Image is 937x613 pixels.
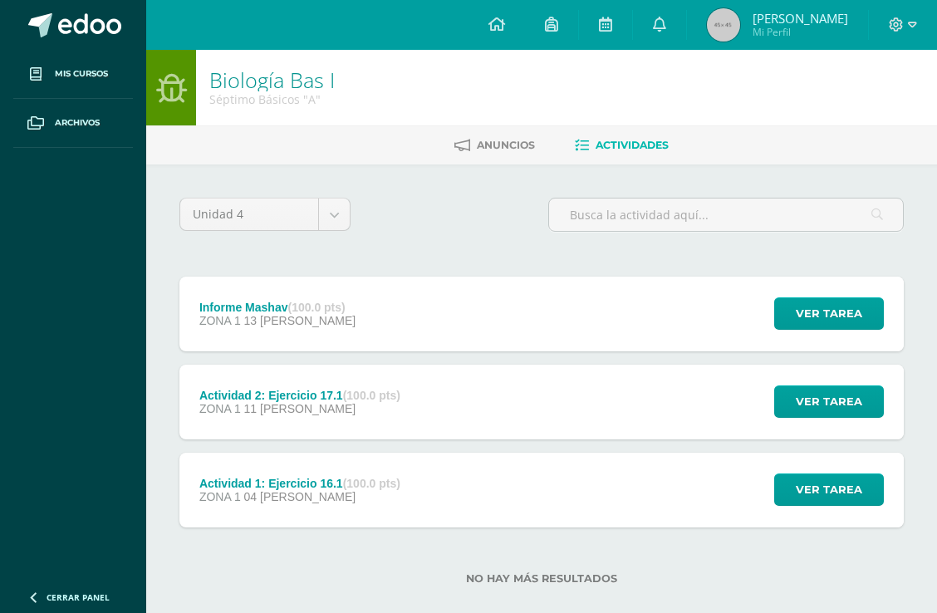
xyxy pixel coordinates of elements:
[244,490,356,503] span: 04 [PERSON_NAME]
[343,389,400,402] strong: (100.0 pts)
[199,389,400,402] div: Actividad 2: Ejercicio 17.1
[343,477,400,490] strong: (100.0 pts)
[199,477,400,490] div: Actividad 1: Ejercicio 16.1
[244,402,356,415] span: 11 [PERSON_NAME]
[55,116,100,130] span: Archivos
[796,386,862,417] span: Ver tarea
[209,91,335,107] div: Séptimo Básicos 'A'
[13,99,133,148] a: Archivos
[199,301,356,314] div: Informe Mashav
[774,297,884,330] button: Ver tarea
[549,199,903,231] input: Busca la actividad aquí...
[13,50,133,99] a: Mis cursos
[199,402,241,415] span: ZONA 1
[209,66,335,94] a: Biología Bas I
[596,139,669,151] span: Actividades
[209,68,335,91] h1: Biología Bas I
[199,490,241,503] span: ZONA 1
[47,591,110,603] span: Cerrar panel
[179,572,904,585] label: No hay más resultados
[55,67,108,81] span: Mis cursos
[707,8,740,42] img: 45x45
[753,10,848,27] span: [PERSON_NAME]
[244,314,356,327] span: 13 [PERSON_NAME]
[774,385,884,418] button: Ver tarea
[753,25,848,39] span: Mi Perfil
[180,199,350,230] a: Unidad 4
[199,314,241,327] span: ZONA 1
[477,139,535,151] span: Anuncios
[454,132,535,159] a: Anuncios
[796,298,862,329] span: Ver tarea
[575,132,669,159] a: Actividades
[287,301,345,314] strong: (100.0 pts)
[774,473,884,506] button: Ver tarea
[796,474,862,505] span: Ver tarea
[193,199,306,230] span: Unidad 4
